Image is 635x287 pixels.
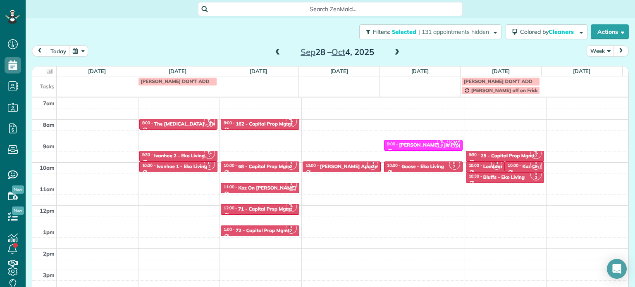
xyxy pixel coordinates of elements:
[236,121,292,127] div: 162 - Capital Prop Mgmt
[286,121,296,128] small: 2
[40,186,55,192] span: 11am
[549,28,575,36] span: Cleaners
[401,164,444,169] div: Goose - Eko Living
[238,206,292,212] div: 71 - Capital Prop Mgmt
[43,121,55,128] span: 8am
[320,164,402,169] div: [PERSON_NAME] Apartments - Eko
[286,163,296,171] small: 2
[204,163,215,171] small: 2
[157,164,207,169] div: Ivanhoe 1 - Eko Living
[471,87,544,93] span: [PERSON_NAME] off on Fridays
[204,152,215,160] small: 2
[481,153,535,159] div: 25 - Capital Prop Mgmt
[330,68,348,74] a: [DATE]
[607,259,627,279] div: Open Intercom Messenger
[373,28,390,36] span: Filters:
[154,121,220,127] div: The [MEDICAL_DATA] - TMG
[238,164,292,169] div: 68 - Capital Prop Mgmt
[418,28,489,36] span: | 131 appointments hidden
[449,163,460,171] small: 2
[573,68,591,74] a: [DATE]
[301,47,315,57] span: Sep
[399,142,474,148] div: [PERSON_NAME] - Jle Properties
[437,142,448,150] small: 2
[43,100,55,107] span: 7am
[47,45,70,57] button: today
[154,153,205,159] div: Ivanhoe 2 - Eko Living
[492,163,502,171] small: 2
[250,68,267,74] a: [DATE]
[587,45,614,57] button: Week
[12,206,24,215] span: New
[169,68,186,74] a: [DATE]
[286,206,296,213] small: 2
[520,28,577,36] span: Colored by
[286,185,296,192] small: 2
[523,164,580,169] div: Koz On [PERSON_NAME]
[531,163,541,171] small: 2
[411,68,429,74] a: [DATE]
[506,24,587,39] button: Colored byCleaners
[88,68,106,74] a: [DATE]
[355,24,501,39] a: Filters: Selected | 131 appointments hidden
[141,78,209,84] span: [PERSON_NAME] DON'T ADD
[43,229,55,235] span: 1pm
[286,47,389,57] h2: 28 – 4, 2025
[286,227,296,235] small: 2
[531,174,541,182] small: 2
[531,152,541,160] small: 2
[43,143,55,149] span: 9am
[32,45,48,57] button: prev
[492,68,510,74] a: [DATE]
[392,28,417,36] span: Selected
[204,121,215,128] small: 2
[43,272,55,278] span: 3pm
[238,185,296,191] div: Koz On [PERSON_NAME]
[359,24,501,39] button: Filters: Selected | 131 appointments hidden
[40,164,55,171] span: 10am
[449,137,460,148] span: CW
[483,174,525,180] div: Bluffs - Eko Living
[613,45,629,57] button: next
[591,24,629,39] button: Actions
[332,47,345,57] span: Oct
[368,163,378,171] small: 2
[464,78,532,84] span: [PERSON_NAME] DON'T ADD
[12,185,24,194] span: New
[43,250,55,257] span: 2pm
[40,207,55,214] span: 12pm
[236,228,289,233] div: 72 - Capital Prop Mgmt
[483,164,532,169] div: Lombard - Eko Living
